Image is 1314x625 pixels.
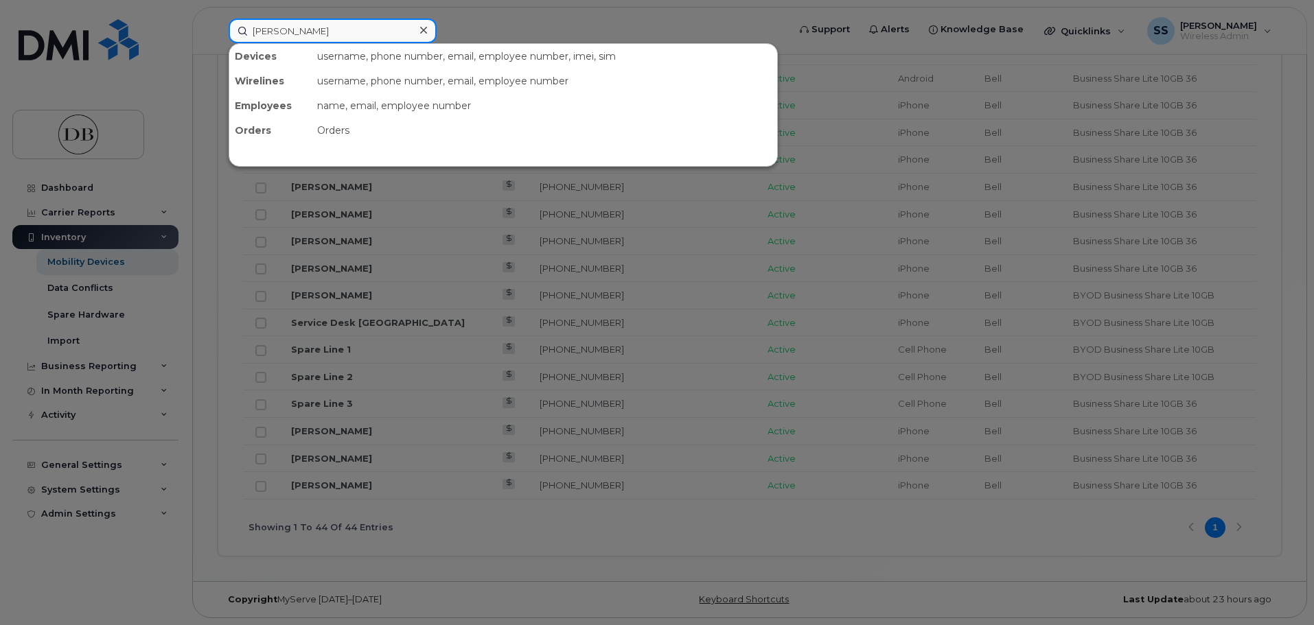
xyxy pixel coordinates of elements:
input: Find something... [229,19,437,43]
div: Wirelines [229,69,312,93]
div: Orders [229,118,312,143]
div: name, email, employee number [312,93,777,118]
div: Employees [229,93,312,118]
div: Orders [312,118,777,143]
div: username, phone number, email, employee number [312,69,777,93]
div: username, phone number, email, employee number, imei, sim [312,44,777,69]
div: Devices [229,44,312,69]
